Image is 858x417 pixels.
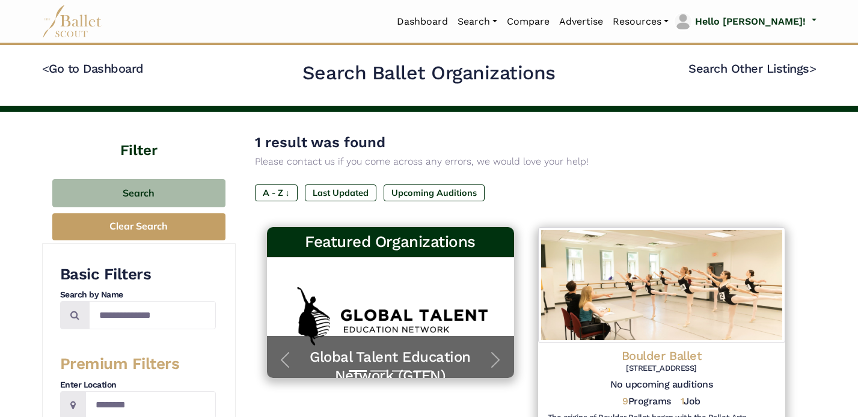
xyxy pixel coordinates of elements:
h4: Enter Location [60,379,216,391]
button: Clear Search [52,213,225,240]
h3: Basic Filters [60,264,216,285]
a: Compare [502,9,554,34]
button: Slide 2 [370,364,388,378]
label: Upcoming Auditions [384,184,485,201]
a: profile picture Hello [PERSON_NAME]! [673,12,816,31]
h2: Search Ballet Organizations [302,61,556,86]
button: Slide 4 [414,364,432,378]
button: Slide 3 [392,364,410,378]
code: < [42,61,49,76]
h5: Job [681,395,700,408]
a: Resources [608,9,673,34]
h4: Search by Name [60,289,216,301]
img: Logo [538,227,785,342]
img: profile picture [675,13,691,30]
p: Hello [PERSON_NAME]! [695,14,806,29]
a: Advertise [554,9,608,34]
h4: Filter [42,112,236,161]
span: 9 [622,395,628,407]
span: 1 result was found [255,134,385,151]
h5: Programs [622,395,671,408]
p: Please contact us if you come across any errors, we would love your help! [255,154,797,169]
a: Dashboard [392,9,453,34]
h4: Boulder Ballet [548,348,776,364]
code: > [809,61,817,76]
a: <Go to Dashboard [42,61,144,76]
a: Global Talent Education Network (GTEN) [279,348,502,385]
label: A - Z ↓ [255,184,298,201]
h6: [STREET_ADDRESS] [548,364,776,374]
a: Search [453,9,502,34]
h3: Premium Filters [60,354,216,374]
label: Last Updated [305,184,376,201]
button: Slide 1 [349,364,367,378]
h3: Featured Organizations [277,232,504,252]
input: Search by names... [89,301,216,329]
a: Search Other Listings> [688,61,816,76]
span: 1 [681,395,684,407]
h5: No upcoming auditions [548,379,776,391]
button: Search [52,179,225,207]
